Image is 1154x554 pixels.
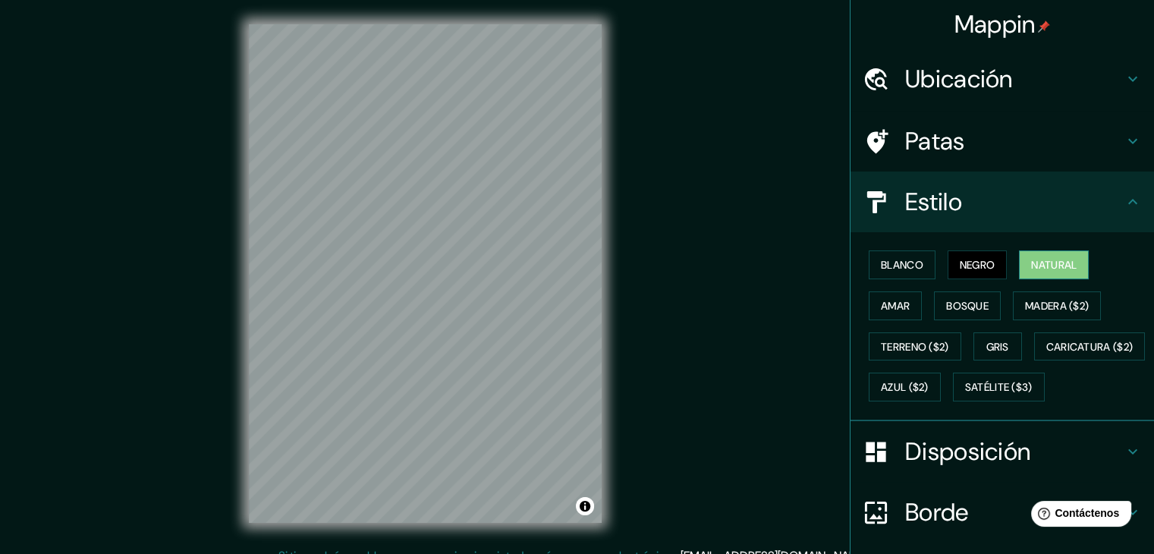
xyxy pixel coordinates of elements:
iframe: Lanzador de widgets de ayuda [1019,495,1137,537]
font: Satélite ($3) [965,381,1033,395]
font: Natural [1031,258,1077,272]
font: Ubicación [905,63,1013,95]
div: Estilo [851,172,1154,232]
div: Ubicación [851,49,1154,109]
font: Negro [960,258,995,272]
font: Gris [986,340,1009,354]
button: Caricatura ($2) [1034,332,1146,361]
button: Negro [948,250,1008,279]
font: Bosque [946,299,989,313]
button: Bosque [934,291,1001,320]
font: Disposición [905,436,1030,467]
img: pin-icon.png [1038,20,1050,33]
font: Madera ($2) [1025,299,1089,313]
button: Satélite ($3) [953,373,1045,401]
div: Disposición [851,421,1154,482]
font: Borde [905,496,969,528]
button: Azul ($2) [869,373,941,401]
button: Amar [869,291,922,320]
font: Estilo [905,186,962,218]
div: Patas [851,111,1154,172]
button: Terreno ($2) [869,332,961,361]
font: Azul ($2) [881,381,929,395]
canvas: Mapa [249,24,602,523]
button: Natural [1019,250,1089,279]
font: Caricatura ($2) [1046,340,1134,354]
button: Gris [973,332,1022,361]
div: Borde [851,482,1154,543]
button: Blanco [869,250,935,279]
font: Amar [881,299,910,313]
font: Blanco [881,258,923,272]
font: Terreno ($2) [881,340,949,354]
font: Mappin [954,8,1036,40]
button: Madera ($2) [1013,291,1101,320]
font: Patas [905,125,965,157]
button: Activar o desactivar atribución [576,497,594,515]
